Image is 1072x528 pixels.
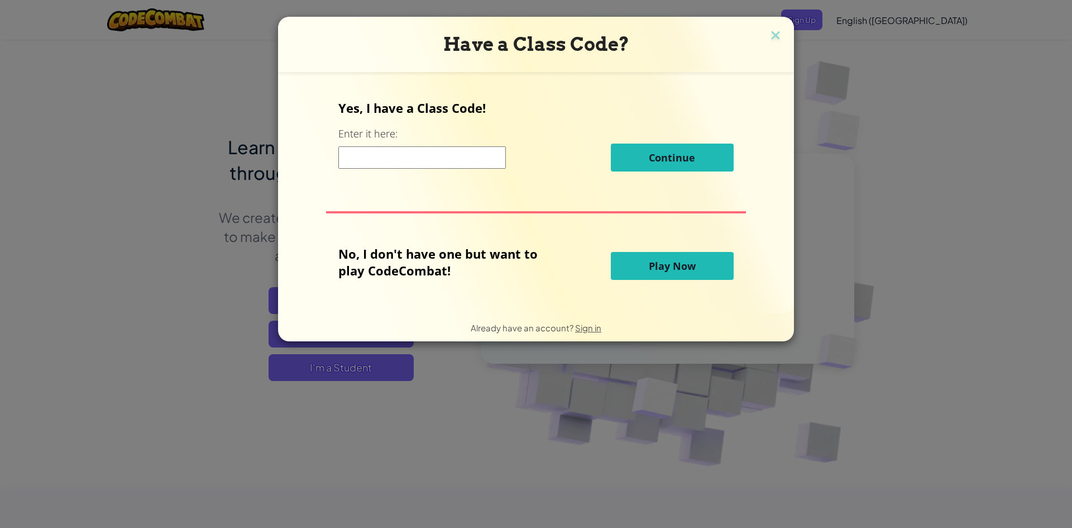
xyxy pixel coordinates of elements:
[611,144,734,172] button: Continue
[768,28,783,45] img: close icon
[611,252,734,280] button: Play Now
[575,322,601,333] a: Sign in
[338,127,398,141] label: Enter it here:
[649,259,696,273] span: Play Now
[443,33,629,55] span: Have a Class Code?
[649,151,695,164] span: Continue
[338,245,554,279] p: No, I don't have one but want to play CodeCombat!
[338,99,733,116] p: Yes, I have a Class Code!
[471,322,575,333] span: Already have an account?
